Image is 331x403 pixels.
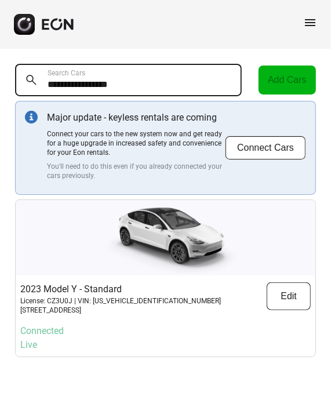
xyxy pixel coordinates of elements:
span: menu [303,16,317,30]
img: info [25,111,38,124]
button: Edit [267,282,311,310]
p: Connect your cars to the new system now and get ready for a huge upgrade in increased safety and ... [47,129,225,157]
p: License: CZ3U0J | VIN: [US_VEHICLE_IDENTIFICATION_NUMBER] [20,296,221,306]
img: car [90,200,241,275]
p: 2023 Model Y - Standard [20,282,221,296]
button: Connect Cars [225,136,306,160]
p: Connected [20,324,311,338]
label: Search Cars [48,68,85,78]
p: Major update - keyless rentals are coming [47,111,225,125]
p: You'll need to do this even if you already connected your cars previously. [47,162,225,180]
p: [STREET_ADDRESS] [20,306,221,315]
p: Live [20,338,311,352]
